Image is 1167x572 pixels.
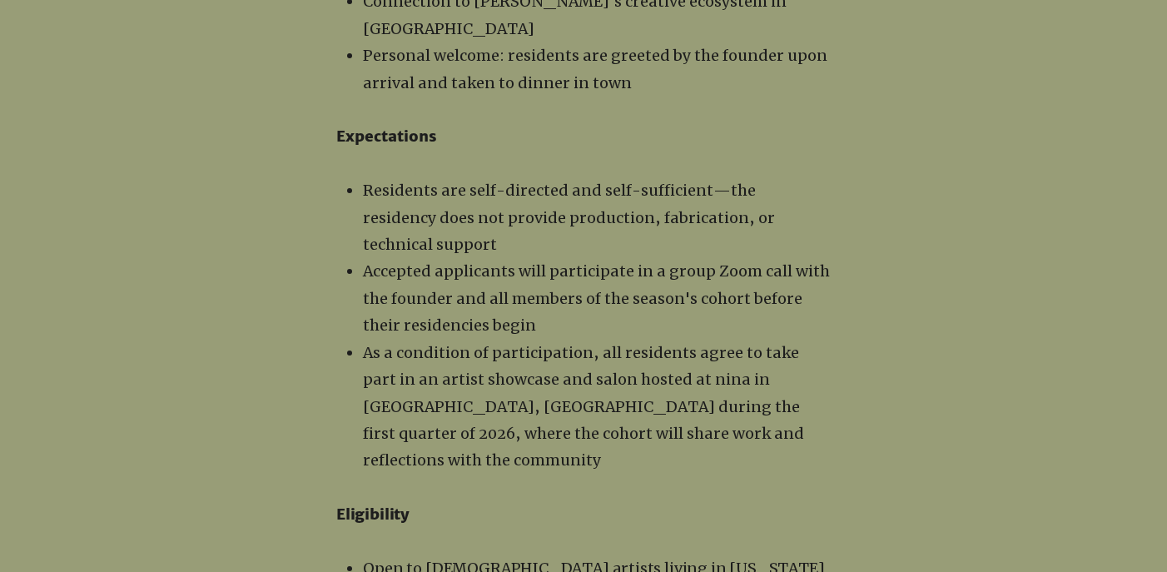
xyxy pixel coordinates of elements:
[363,46,827,92] span: Personal welcome: residents are greeted by the founder upon arrival and taken to dinner in town
[363,261,830,335] span: Accepted applicants will participate in a group Zoom call with the founder and all members of the...
[336,505,410,524] span: Eligibility
[336,127,437,146] span: Expectations
[363,181,775,254] span: Residents are self-directed and self-sufficient—the residency does not provide production, fabric...
[363,343,804,470] span: As a condition of participation, all residents agree to take part in an artist showcase and salon...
